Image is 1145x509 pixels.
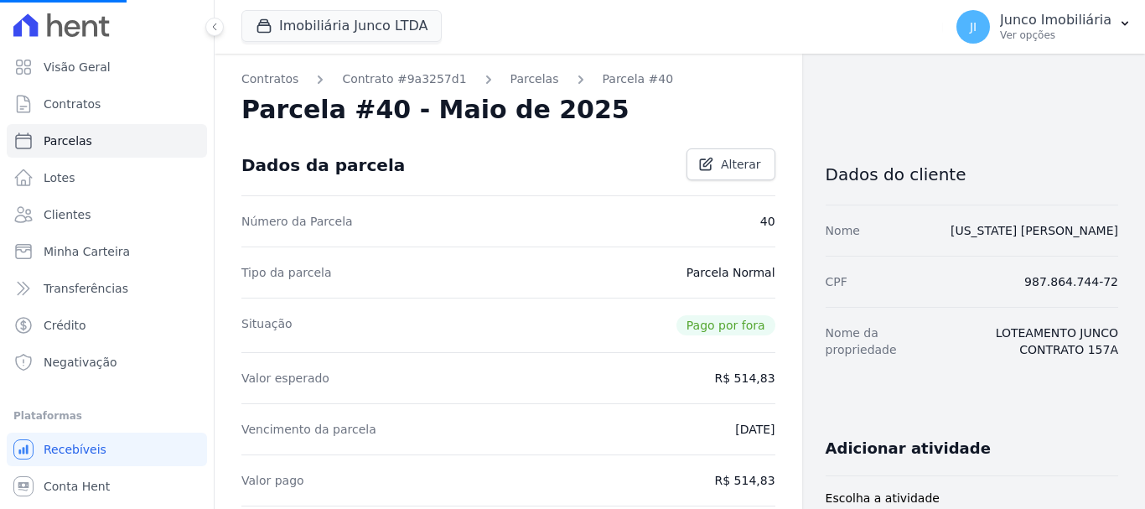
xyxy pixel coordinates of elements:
span: Alterar [721,156,761,173]
span: Transferências [44,280,128,297]
a: Conta Hent [7,470,207,503]
a: Negativação [7,345,207,379]
a: [US_STATE] [PERSON_NAME] [951,224,1118,237]
span: Clientes [44,206,91,223]
a: Clientes [7,198,207,231]
dt: Vencimento da parcela [241,421,376,438]
a: Parcelas [7,124,207,158]
dd: 987.864.744-72 [1024,273,1118,290]
dd: LOTEAMENTO JUNCO CONTRATO 157A [940,325,1118,358]
dd: R$ 514,83 [715,370,775,387]
a: Lotes [7,161,207,195]
div: Plataformas [13,406,200,426]
h3: Adicionar atividade [826,439,991,459]
dt: CPF [826,273,847,290]
span: Visão Geral [44,59,111,75]
nav: Breadcrumb [241,70,775,88]
a: Crédito [7,309,207,342]
dt: Número da Parcela [241,213,353,230]
a: Minha Carteira [7,235,207,268]
a: Contrato #9a3257d1 [342,70,466,88]
div: Dados da parcela [241,155,405,175]
span: Crédito [44,317,86,334]
dt: Valor esperado [241,370,329,387]
span: JI [970,21,977,33]
a: Recebíveis [7,433,207,466]
button: Imobiliária Junco LTDA [241,10,442,42]
h3: Dados do cliente [826,164,1118,184]
span: Conta Hent [44,478,110,495]
span: Recebíveis [44,441,106,458]
dt: Situação [241,315,293,335]
a: Contratos [241,70,298,88]
span: Parcelas [44,132,92,149]
span: Minha Carteira [44,243,130,260]
dt: Nome [826,222,860,239]
p: Ver opções [1000,29,1111,42]
a: Visão Geral [7,50,207,84]
a: Parcela #40 [603,70,674,88]
span: Pago por fora [676,315,775,335]
a: Alterar [686,148,775,180]
p: Junco Imobiliária [1000,12,1111,29]
a: Contratos [7,87,207,121]
dd: Parcela Normal [686,264,775,281]
a: Transferências [7,272,207,305]
dt: Valor pago [241,472,304,489]
button: JI Junco Imobiliária Ver opções [943,3,1145,50]
dt: Nome da propriedade [826,325,927,358]
dt: Tipo da parcela [241,264,332,281]
dd: [DATE] [735,421,775,438]
span: Lotes [44,169,75,186]
dd: 40 [760,213,775,230]
span: Negativação [44,354,117,371]
dd: R$ 514,83 [715,472,775,489]
a: Parcelas [510,70,559,88]
span: Contratos [44,96,101,112]
h2: Parcela #40 - Maio de 2025 [241,95,629,125]
label: Escolha a atividade [826,490,1118,507]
